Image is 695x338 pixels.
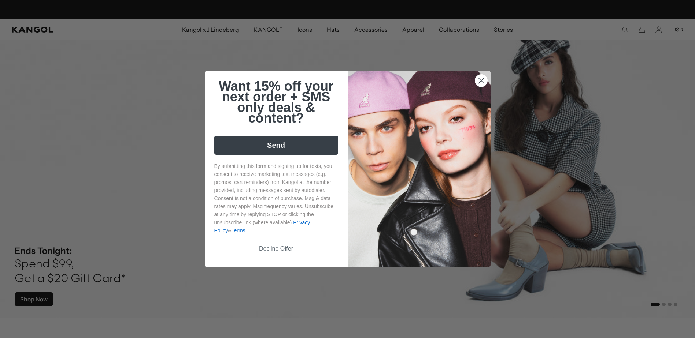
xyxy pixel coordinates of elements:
[214,242,338,256] button: Decline Offer
[214,136,338,155] button: Send
[475,74,488,87] button: Close dialog
[348,71,491,267] img: 4fd34567-b031-494e-b820-426212470989.jpeg
[231,228,245,233] a: Terms
[214,162,338,234] p: By submitting this form and signing up for texts, you consent to receive marketing text messages ...
[219,79,333,125] span: Want 15% off your next order + SMS only deals & content?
